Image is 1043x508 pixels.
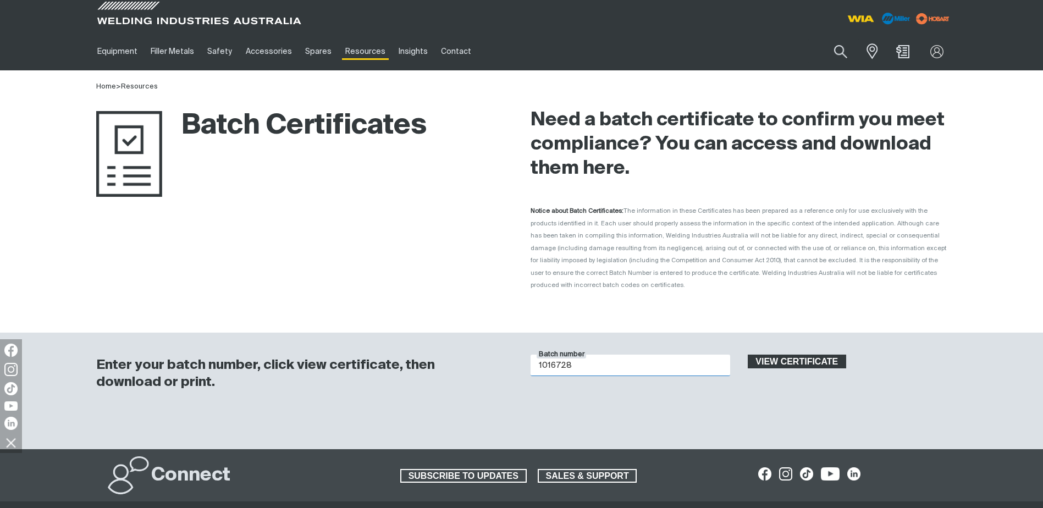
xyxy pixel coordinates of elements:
[96,108,427,144] h1: Batch Certificates
[822,38,859,64] button: Search products
[4,344,18,357] img: Facebook
[239,32,299,70] a: Accessories
[531,208,623,214] strong: Notice about Batch Certificates:
[748,355,847,369] button: View certificate
[116,83,121,90] span: >
[913,10,953,27] img: miller
[201,32,239,70] a: Safety
[4,401,18,411] img: YouTube
[749,355,846,369] span: View certificate
[531,208,946,288] span: The information in these Certificates has been prepared as a reference only for use exclusively w...
[4,382,18,395] img: TikTok
[531,108,947,181] h2: Need a batch certificate to confirm you meet compliance? You can access and download them here.
[434,32,478,70] a: Contact
[299,32,338,70] a: Spares
[400,469,527,483] a: SUBSCRIBE TO UPDATES
[338,32,391,70] a: Resources
[91,32,737,70] nav: Main
[4,417,18,430] img: LinkedIn
[121,83,158,90] a: Resources
[91,32,144,70] a: Equipment
[808,38,859,64] input: Product name or item number...
[539,469,636,483] span: SALES & SUPPORT
[96,83,116,90] a: Home
[538,469,637,483] a: SALES & SUPPORT
[144,32,201,70] a: Filler Metals
[96,357,502,391] h3: Enter your batch number, click view certificate, then download or print.
[151,463,230,488] h2: Connect
[392,32,434,70] a: Insights
[894,45,912,58] a: Shopping cart (0 product(s))
[2,433,20,452] img: hide socials
[401,469,526,483] span: SUBSCRIBE TO UPDATES
[4,363,18,376] img: Instagram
